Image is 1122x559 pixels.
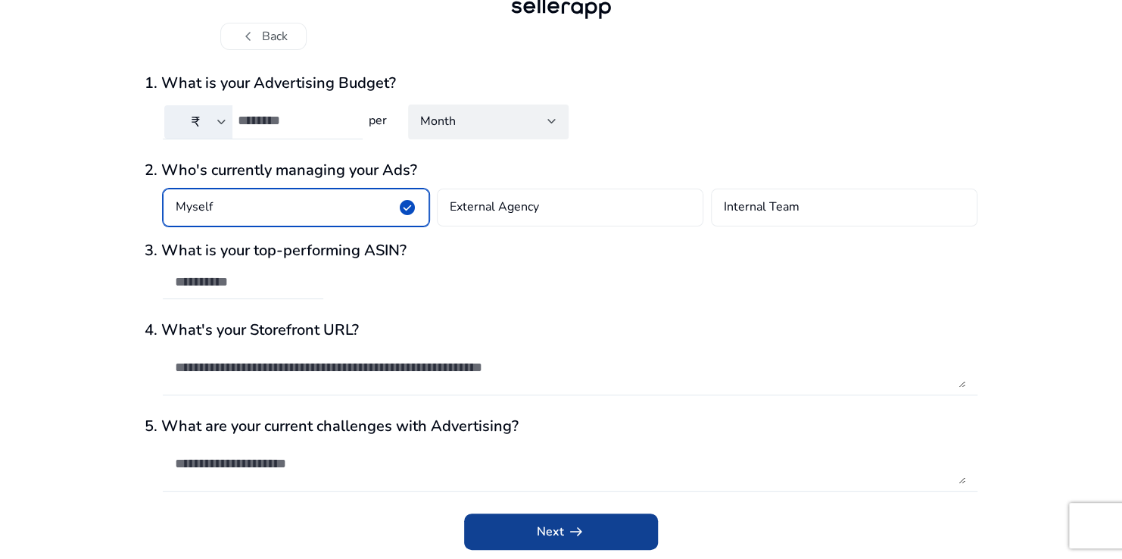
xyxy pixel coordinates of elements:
[145,161,977,180] h3: 2. Who's currently managing your Ads?
[220,23,307,50] button: chevron_leftBack
[145,242,977,260] h3: 3. What is your top-performing ASIN?
[398,198,416,217] span: check_circle
[145,417,977,436] h3: 5. What are your current challenges with Advertising?
[464,514,658,550] button: Nextarrow_right_alt
[363,114,390,128] h4: per
[567,523,585,541] span: arrow_right_alt
[192,113,200,131] span: ₹
[239,27,257,45] span: chevron_left
[724,198,799,217] h4: Internal Team
[176,198,213,217] h4: Myself
[145,74,977,92] h3: 1. What is your Advertising Budget?
[537,523,585,541] span: Next
[420,113,456,130] span: Month
[145,321,977,339] h3: 4. What's your Storefront URL?
[450,198,539,217] h4: External Agency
